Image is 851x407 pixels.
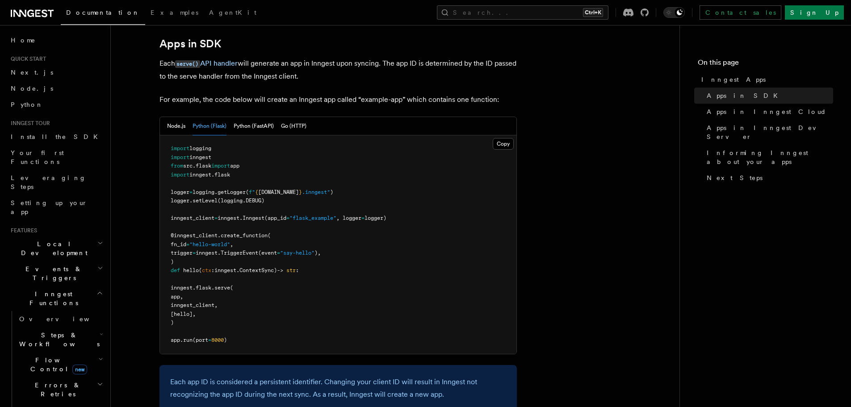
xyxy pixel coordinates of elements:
button: Flow Controlnew [16,352,105,377]
span: : [211,267,214,273]
span: flask [196,163,211,169]
span: ContextSync) [239,267,277,273]
span: run [183,337,193,343]
span: f [249,189,252,195]
span: [hello], [171,311,196,317]
button: Toggle dark mode [663,7,685,18]
span: Local Development [7,239,97,257]
a: Informing Inngest about your apps [703,145,833,170]
kbd: Ctrl+K [583,8,603,17]
span: getLogger [218,189,246,195]
span: inngest [171,285,193,291]
span: Next.js [11,69,53,76]
span: (app_id [264,215,286,221]
span: logger [171,189,189,195]
a: Install the SDK [7,129,105,145]
span: Install the SDK [11,133,103,140]
span: = [361,215,365,221]
span: = [277,250,280,256]
span: Features [7,227,37,234]
code: serve() [175,60,200,68]
a: Apps in Inngest Dev Server [703,120,833,145]
span: (event [258,250,277,256]
span: . [236,267,239,273]
span: app [230,163,239,169]
span: inngest_client [171,215,214,221]
span: Steps & Workflows [16,331,100,348]
button: Copy [493,138,514,150]
a: Documentation [61,3,145,25]
span: new [72,365,87,374]
button: Local Development [7,236,105,261]
a: Sign Up [785,5,844,20]
span: ) [224,337,227,343]
span: setLevel [193,197,218,204]
button: Python (FastAPI) [234,117,274,135]
span: trigger [171,250,193,256]
span: AgentKit [209,9,256,16]
span: Examples [151,9,198,16]
span: from [171,163,183,169]
span: flask [214,172,230,178]
span: Documentation [66,9,140,16]
span: . [218,232,221,239]
span: = [189,189,193,195]
span: Errors & Retries [16,381,97,399]
span: import [211,163,230,169]
span: inngest [214,267,236,273]
span: Apps in SDK [707,91,783,100]
span: = [214,215,218,221]
span: "flask_example" [289,215,336,221]
a: Python [7,97,105,113]
span: Next Steps [707,173,763,182]
a: Leveraging Steps [7,170,105,195]
span: import [171,145,189,151]
span: flask [196,285,211,291]
p: Each will generate an app in Inngest upon syncing. The app ID is determined by the ID passed to t... [159,57,517,83]
a: Examples [145,3,204,24]
a: Overview [16,311,105,327]
span: Quick start [7,55,46,63]
span: ( [199,267,202,273]
span: .inngest" [302,189,330,195]
span: Leveraging Steps [11,174,86,190]
span: ( [230,285,233,291]
span: serve [214,285,230,291]
span: Setting up your app [11,199,88,215]
span: Your first Functions [11,149,64,165]
button: Search...Ctrl+K [437,5,608,20]
span: src [183,163,193,169]
span: hello [183,267,199,273]
h4: On this page [698,57,833,71]
span: Inngest Apps [701,75,766,84]
span: = [186,241,189,248]
span: inngest [189,154,211,160]
span: . [193,285,196,291]
span: , logger [336,215,361,221]
button: Steps & Workflows [16,327,105,352]
a: Contact sales [700,5,781,20]
span: Node.js [11,85,53,92]
button: Go (HTTP) [281,117,306,135]
span: ) [330,189,333,195]
span: def [171,267,180,273]
span: logging [193,189,214,195]
span: Overview [19,315,111,323]
span: "hello-world" [189,241,230,248]
span: 8000 [211,337,224,343]
span: = [193,250,196,256]
span: "say-hello" [280,250,314,256]
span: Inngest Functions [7,290,96,307]
span: Flow Control [16,356,98,373]
span: : [296,267,299,273]
span: } [299,189,302,195]
span: . [211,172,214,178]
p: For example, the code below will create an Inngest app called “example-app” which contains one fu... [159,93,517,106]
span: TriggerEvent [221,250,258,256]
span: . [189,197,193,204]
span: (port [193,337,208,343]
span: = [208,337,211,343]
button: Events & Triggers [7,261,105,286]
span: logger [171,197,189,204]
span: Events & Triggers [7,264,97,282]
